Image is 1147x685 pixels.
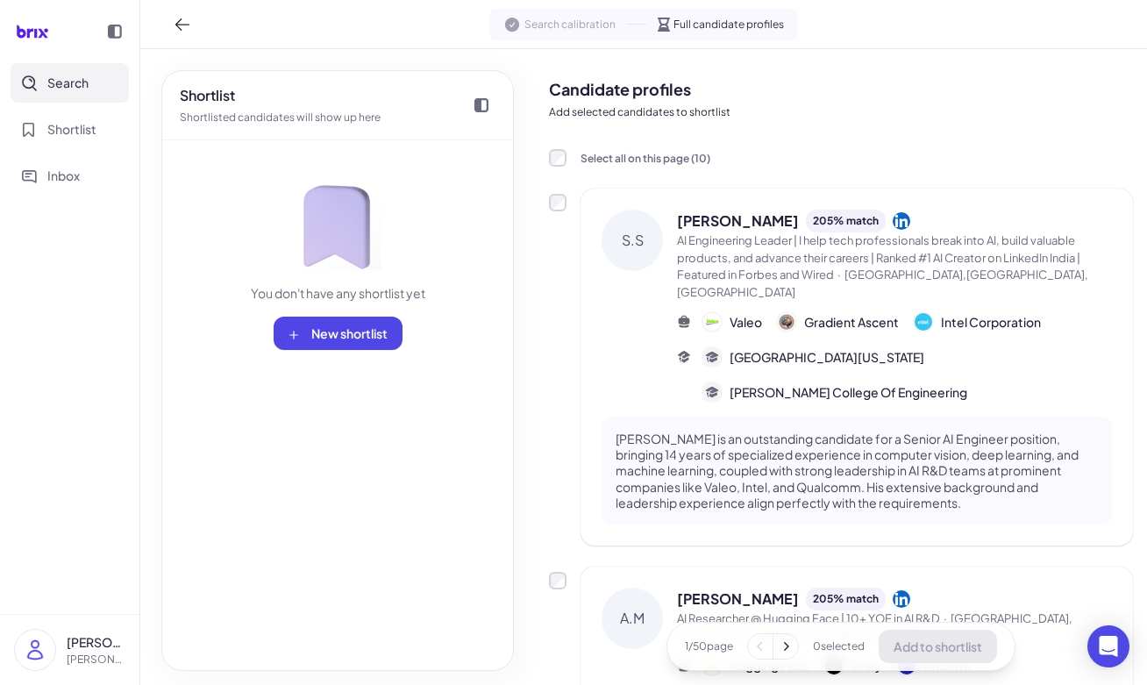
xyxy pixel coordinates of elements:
[11,156,129,196] button: Inbox
[685,639,733,654] span: 1 / 50 page
[549,149,566,167] input: Select all on this page (10)
[806,588,886,610] div: 205 % match
[813,639,865,654] span: 0 selected
[677,268,1088,299] span: [GEOGRAPHIC_DATA],[GEOGRAPHIC_DATA],[GEOGRAPHIC_DATA]
[616,431,1098,510] p: [PERSON_NAME] is an outstanding candidate for a Senior AI Engineer position, bringing 14 years of...
[677,233,1080,282] span: AI Engineering Leader | I help tech professionals break into AI, build valuable products, and adv...
[837,268,841,282] span: ·
[677,589,799,610] span: [PERSON_NAME]
[180,85,381,106] div: Shortlist
[1087,625,1129,667] div: Open Intercom Messenger
[549,77,1133,101] h2: Candidate profiles
[180,110,381,125] div: Shortlisted candidates will show up here
[602,588,663,649] div: A.M
[524,17,616,32] span: Search calibration
[549,194,566,211] label: Add to shortlist
[311,325,388,341] span: New shortlist
[730,348,924,367] span: [GEOGRAPHIC_DATA][US_STATE]
[730,313,762,332] span: Valeo
[67,652,125,667] p: [PERSON_NAME][EMAIL_ADDRESS][DOMAIN_NAME]
[549,104,1133,120] p: Add selected candidates to shortlist
[804,313,899,332] span: Gradient Ascent
[11,110,129,149] button: Shortlist
[730,383,967,402] span: [PERSON_NAME] College Of Engineering
[47,120,96,139] span: Shortlist
[944,611,947,625] span: ·
[47,167,80,185] span: Inbox
[941,313,1041,332] span: Intel Corporation
[294,182,381,270] img: bookmark
[251,284,425,303] div: You don't have any shortlist yet
[11,63,129,103] button: Search
[677,210,799,232] span: [PERSON_NAME]
[549,572,566,589] label: Add to shortlist
[806,210,886,232] div: 205 % match
[67,633,125,652] p: [PERSON_NAME]
[602,210,663,271] div: S.S
[274,317,403,350] button: New shortlist
[673,17,784,32] span: Full candidate profiles
[778,313,795,331] img: 公司logo
[915,313,932,331] img: 公司logo
[581,152,710,165] span: Select all on this page ( 10 )
[15,630,55,670] img: user_logo.png
[703,313,721,331] img: 公司logo
[47,74,89,92] span: Search
[677,611,940,625] span: AI Researcher @ Hugging Face | 10+ YOE in AI R&D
